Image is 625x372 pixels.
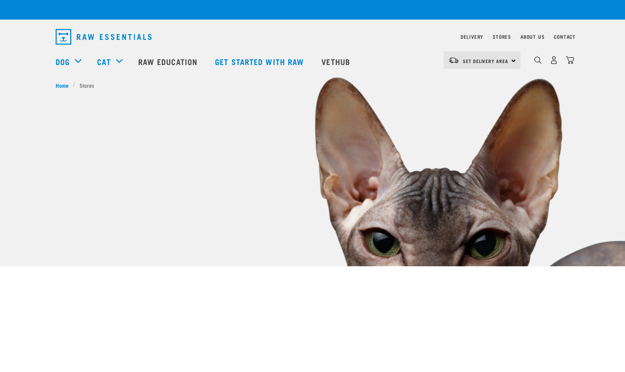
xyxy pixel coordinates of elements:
[130,46,207,77] a: Raw Education
[56,56,70,67] a: Dog
[461,35,483,38] a: Delivery
[56,29,152,45] img: Raw Essentials Logo
[49,26,576,48] nav: dropdown navigation
[566,56,574,64] img: home-icon@2x.png
[463,60,508,62] span: Set Delivery Area
[314,46,360,77] a: Vethub
[56,81,73,89] a: Home
[534,56,542,64] img: home-icon-1@2x.png
[550,56,558,64] img: user.png
[554,35,576,38] a: Contact
[56,81,69,89] span: Home
[56,81,569,89] nav: breadcrumbs
[448,57,459,64] img: van-moving.png
[97,56,110,67] a: Cat
[520,35,544,38] a: About Us
[207,46,314,77] a: Get started with Raw
[493,35,511,38] a: Stores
